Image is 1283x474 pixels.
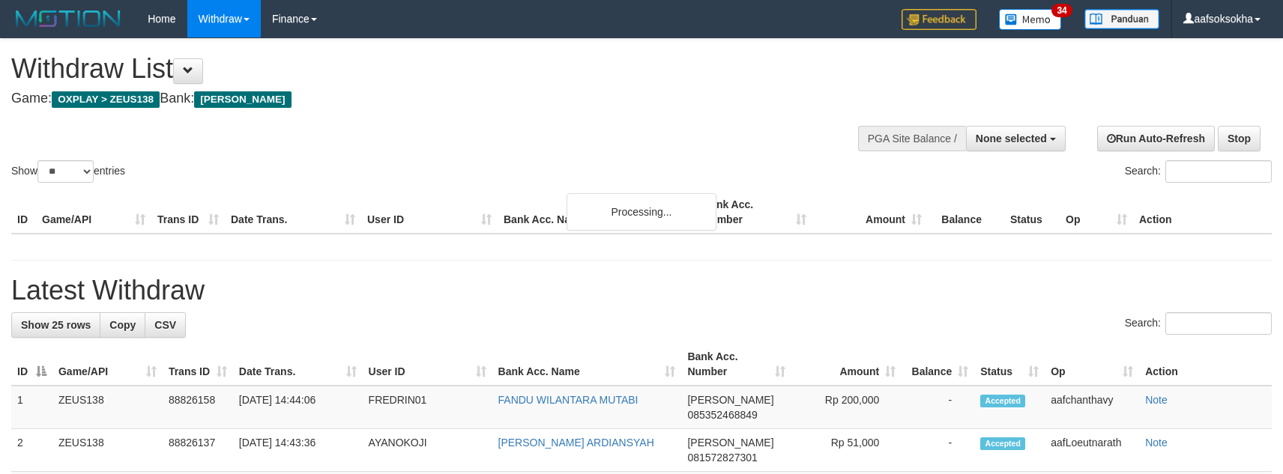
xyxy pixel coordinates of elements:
[225,191,361,234] th: Date Trans.
[109,319,136,331] span: Copy
[980,395,1025,407] span: Accepted
[812,191,928,234] th: Amount
[1045,386,1139,429] td: aafchanthavy
[163,343,233,386] th: Trans ID: activate to sort column ascending
[928,191,1004,234] th: Balance
[163,386,233,429] td: 88826158
[1145,394,1168,406] a: Note
[11,429,52,472] td: 2
[1004,191,1060,234] th: Status
[791,386,902,429] td: Rp 200,000
[1125,312,1272,335] label: Search:
[363,429,492,472] td: AYANOKOJI
[52,429,163,472] td: ZEUS138
[36,191,151,234] th: Game/API
[52,386,163,429] td: ZEUS138
[858,126,966,151] div: PGA Site Balance /
[1145,437,1168,449] a: Note
[11,91,840,106] h4: Game: Bank:
[363,343,492,386] th: User ID: activate to sort column ascending
[37,160,94,183] select: Showentries
[11,276,1272,306] h1: Latest Withdraw
[697,191,812,234] th: Bank Acc. Number
[1084,9,1159,29] img: panduan.png
[11,312,100,338] a: Show 25 rows
[233,343,363,386] th: Date Trans.: activate to sort column ascending
[687,394,773,406] span: [PERSON_NAME]
[902,429,974,472] td: -
[902,386,974,429] td: -
[11,191,36,234] th: ID
[11,160,125,183] label: Show entries
[100,312,145,338] a: Copy
[1051,4,1072,17] span: 34
[11,343,52,386] th: ID: activate to sort column descending
[492,343,682,386] th: Bank Acc. Name: activate to sort column ascending
[1139,343,1272,386] th: Action
[163,429,233,472] td: 88826137
[1045,343,1139,386] th: Op: activate to sort column ascending
[1165,312,1272,335] input: Search:
[363,386,492,429] td: FREDRIN01
[498,437,654,449] a: [PERSON_NAME] ARDIANSYAH
[361,191,498,234] th: User ID
[1218,126,1261,151] a: Stop
[11,54,840,84] h1: Withdraw List
[21,319,91,331] span: Show 25 rows
[974,343,1045,386] th: Status: activate to sort column ascending
[567,193,716,231] div: Processing...
[233,429,363,472] td: [DATE] 14:43:36
[154,319,176,331] span: CSV
[791,429,902,472] td: Rp 51,000
[1165,160,1272,183] input: Search:
[681,343,791,386] th: Bank Acc. Number: activate to sort column ascending
[1125,160,1272,183] label: Search:
[145,312,186,338] a: CSV
[791,343,902,386] th: Amount: activate to sort column ascending
[687,452,757,464] span: Copy 081572827301 to clipboard
[1045,429,1139,472] td: aafLoeutnarath
[233,386,363,429] td: [DATE] 14:44:06
[498,394,639,406] a: FANDU WILANTARA MUTABI
[1133,191,1272,234] th: Action
[151,191,225,234] th: Trans ID
[1097,126,1215,151] a: Run Auto-Refresh
[966,126,1066,151] button: None selected
[52,91,160,108] span: OXPLAY > ZEUS138
[980,437,1025,450] span: Accepted
[902,9,976,30] img: Feedback.jpg
[687,409,757,421] span: Copy 085352468849 to clipboard
[902,343,974,386] th: Balance: activate to sort column ascending
[194,91,291,108] span: [PERSON_NAME]
[687,437,773,449] span: [PERSON_NAME]
[976,133,1047,145] span: None selected
[11,386,52,429] td: 1
[498,191,697,234] th: Bank Acc. Name
[52,343,163,386] th: Game/API: activate to sort column ascending
[999,9,1062,30] img: Button%20Memo.svg
[11,7,125,30] img: MOTION_logo.png
[1060,191,1133,234] th: Op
